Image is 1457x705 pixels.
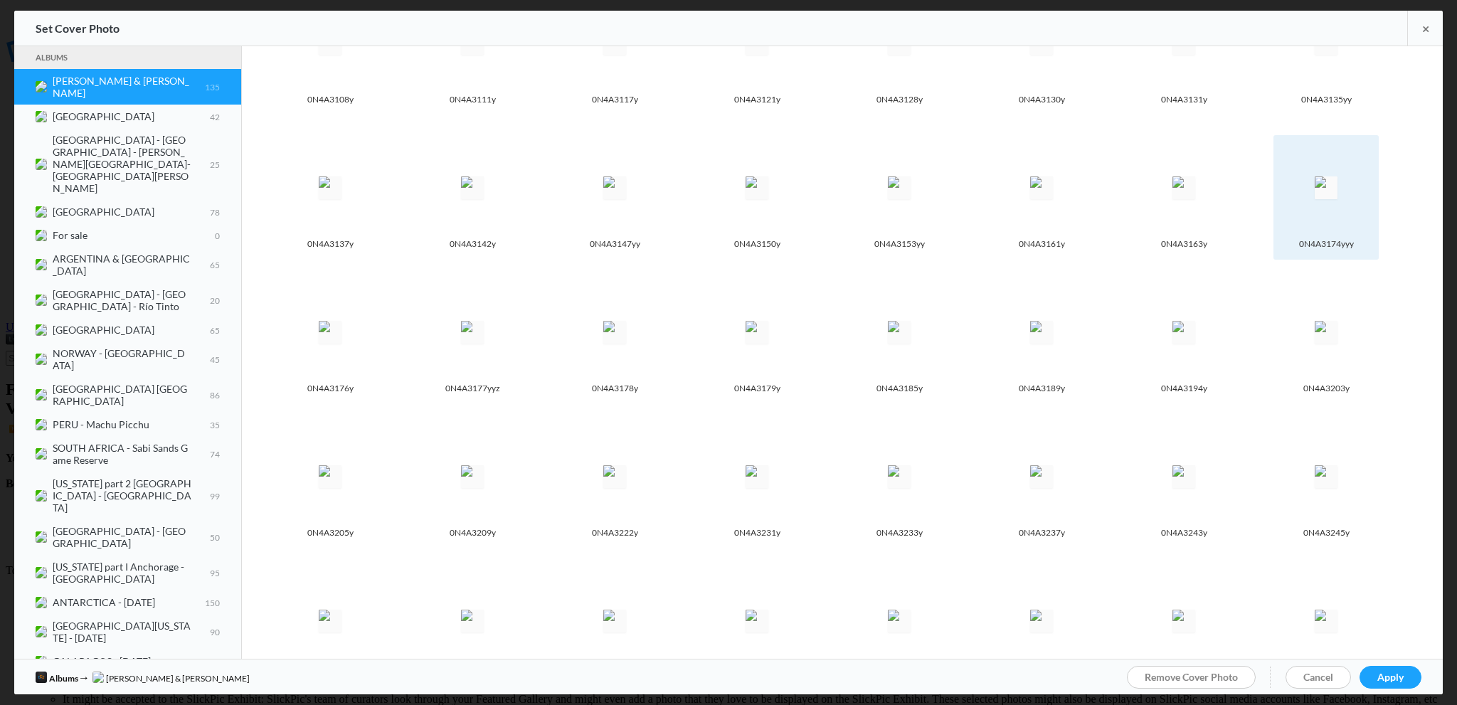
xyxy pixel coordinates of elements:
[1015,526,1069,539] div: 0N4A3237y
[731,526,784,539] div: 0N4A3231y
[53,620,220,644] b: [GEOGRAPHIC_DATA][US_STATE] - [DATE]
[210,260,220,270] span: 65
[871,238,928,250] div: 0N4A3153yy
[36,11,120,46] div: Set Cover Photo
[319,610,341,632] img: 0N4A3249y
[446,526,499,539] div: 0N4A3209y
[1015,382,1069,395] div: 0N4A3189y
[442,382,504,395] div: 0N4A3177yyz
[53,288,220,312] b: [GEOGRAPHIC_DATA] - [GEOGRAPHIC_DATA] - Río Tinto
[53,110,220,122] b: [GEOGRAPHIC_DATA]
[1300,382,1353,395] div: 0N4A3203y
[1030,465,1053,488] img: 0N4A3237y
[319,321,341,344] img: 0N4A3176y
[210,390,220,401] span: 86
[14,519,241,555] a: [GEOGRAPHIC_DATA] - [GEOGRAPHIC_DATA]50
[14,128,241,200] a: [GEOGRAPHIC_DATA] - [GEOGRAPHIC_DATA] - [PERSON_NAME][GEOGRAPHIC_DATA]-[GEOGRAPHIC_DATA][PERSON_N...
[210,159,220,169] span: 25
[461,610,484,632] img: 0N4A3261y
[319,176,341,199] img: 0N4A3137y
[873,93,926,106] div: 0N4A3128y
[1300,526,1353,539] div: 0N4A3245y
[210,449,220,460] span: 74
[461,176,484,199] img: 0N4A3142y
[14,282,241,318] a: [GEOGRAPHIC_DATA] - [GEOGRAPHIC_DATA] - Río Tinto20
[210,568,220,578] span: 95
[49,673,78,684] span: Albums
[1015,238,1069,250] div: 0N4A3161y
[14,200,241,223] a: [GEOGRAPHIC_DATA]78
[53,525,220,549] b: [GEOGRAPHIC_DATA] - [GEOGRAPHIC_DATA]
[461,465,484,488] img: 0N4A3209y
[1172,610,1195,632] img: 0N4A3277y
[1315,321,1337,344] img: 0N4A3203y
[14,472,241,519] a: [US_STATE] part 2 [GEOGRAPHIC_DATA] - [GEOGRAPHIC_DATA]99
[78,670,92,684] span: →
[873,526,926,539] div: 0N4A3233y
[53,229,220,241] b: For sale
[888,610,911,632] img: 0N4A3275yy
[746,610,768,632] img: 0N4A3274y
[1015,93,1069,106] div: 0N4A3130y
[1315,465,1337,488] img: 0N4A3245y
[205,656,220,667] span: 120
[1303,671,1333,683] span: Cancel
[53,442,220,466] b: SOUTH AFRICA - Sabi Sands Game Reserve
[210,295,220,306] span: 20
[53,383,220,407] b: [GEOGRAPHIC_DATA] [GEOGRAPHIC_DATA]
[1286,666,1351,689] a: Cancel
[446,93,499,106] div: 0N4A3111y
[1360,666,1421,689] a: Apply
[603,610,626,632] img: 0N4A3267y
[888,321,911,344] img: 0N4A3185y
[588,93,642,106] div: 0N4A3117y
[210,419,220,430] span: 35
[53,347,220,371] b: NORWAY - [GEOGRAPHIC_DATA]
[36,51,220,65] a: Albums
[1030,176,1053,199] img: 0N4A3161y
[14,590,241,614] a: ANTARCTICA - [DATE]150
[14,413,241,436] a: PERU - Machu Picchu35
[1172,321,1195,344] img: 0N4A3194y
[53,75,220,99] b: [PERSON_NAME] & [PERSON_NAME]
[446,238,499,250] div: 0N4A3142y
[1296,238,1357,250] div: 0N4A3174yyy
[731,93,784,106] div: 0N4A3121y
[304,93,357,106] div: 0N4A3108y
[53,561,220,585] b: [US_STATE] part I Anchorage -[GEOGRAPHIC_DATA]
[1145,671,1238,683] span: Remove Cover Photo
[1377,671,1404,683] span: Apply
[304,382,357,395] div: 0N4A3176y
[53,655,220,667] b: GALAPAGOS - [DATE]
[1315,176,1337,199] img: 0N4A3174yyy
[731,382,784,395] div: 0N4A3179y
[210,490,220,501] span: 99
[588,382,642,395] div: 0N4A3178y
[1157,238,1211,250] div: 0N4A3163y
[53,324,220,336] b: [GEOGRAPHIC_DATA]
[53,134,220,194] b: [GEOGRAPHIC_DATA] - [GEOGRAPHIC_DATA] - [PERSON_NAME][GEOGRAPHIC_DATA]-[GEOGRAPHIC_DATA][PERSON_N...
[1127,666,1256,689] a: Remove Cover Photo
[1172,465,1195,488] img: 0N4A3243y
[210,206,220,217] span: 78
[205,597,220,608] span: 150
[215,230,220,240] span: 0
[14,377,241,413] a: [GEOGRAPHIC_DATA] [GEOGRAPHIC_DATA]86
[1030,321,1053,344] img: 0N4A3189y
[14,614,241,650] a: [GEOGRAPHIC_DATA][US_STATE] - [DATE]90
[746,321,768,344] img: 0N4A3179y
[53,418,220,430] b: PERU - Machu Picchu
[586,238,644,250] div: 0N4A3147yy
[210,324,220,335] span: 65
[210,627,220,637] span: 90
[210,111,220,122] span: 42
[1298,93,1355,106] div: 0N4A3135yy
[53,477,220,514] b: [US_STATE] part 2 [GEOGRAPHIC_DATA] - [GEOGRAPHIC_DATA]
[319,465,341,488] img: 0N4A3205y
[14,223,241,247] a: For sale0
[14,105,241,128] a: [GEOGRAPHIC_DATA]42
[53,596,220,608] b: ANTARCTICA - [DATE]
[603,465,626,488] img: 0N4A3222y
[731,238,784,250] div: 0N4A3150y
[14,247,241,282] a: ARGENTINA & [GEOGRAPHIC_DATA]65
